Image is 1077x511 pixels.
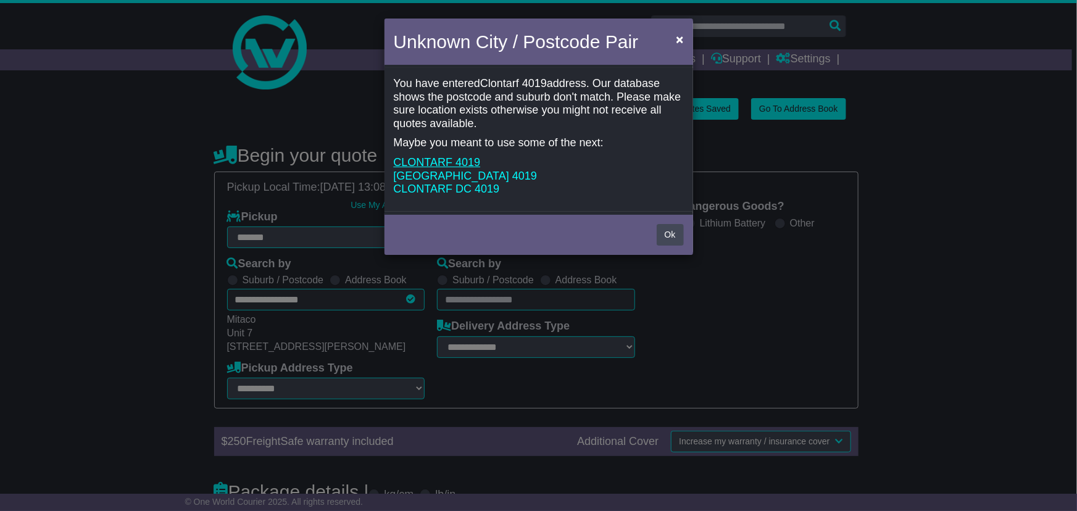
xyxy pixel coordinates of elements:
[455,156,480,168] span: 4019
[676,32,683,46] span: ×
[394,170,509,182] span: [GEOGRAPHIC_DATA]
[394,77,684,130] p: You have entered address. Our database shows the postcode and suburb don't match. Please make sur...
[394,28,639,56] h4: Unknown City / Postcode Pair
[657,224,684,246] button: Ok
[512,170,537,182] span: 4019
[522,77,547,89] span: 4019
[394,156,481,168] a: CLONTARF 4019
[394,156,453,168] span: CLONTARF
[394,170,537,182] a: [GEOGRAPHIC_DATA] 4019
[670,27,689,52] button: Close
[394,183,500,195] a: CLONTARF DC 4019
[394,183,472,195] span: CLONTARF DC
[394,136,684,150] p: Maybe you meant to use some of the next:
[475,183,499,195] span: 4019
[480,77,519,89] span: Clontarf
